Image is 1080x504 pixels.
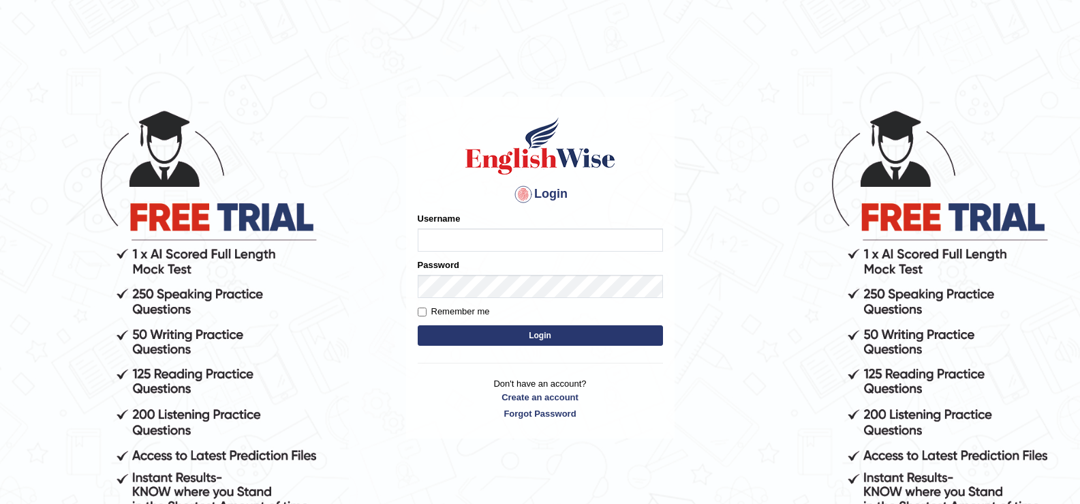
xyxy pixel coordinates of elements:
h4: Login [418,183,663,205]
label: Remember me [418,305,490,318]
a: Create an account [418,391,663,404]
input: Remember me [418,308,427,316]
label: Username [418,212,461,225]
p: Don't have an account? [418,377,663,419]
a: Forgot Password [418,407,663,420]
img: Logo of English Wise sign in for intelligent practice with AI [463,115,618,177]
button: Login [418,325,663,346]
label: Password [418,258,459,271]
